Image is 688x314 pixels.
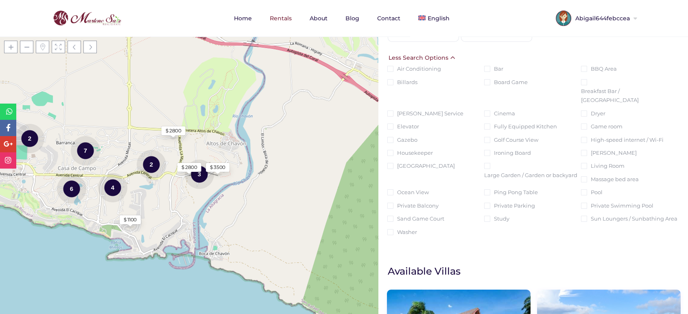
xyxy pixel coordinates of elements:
[15,123,44,154] div: 2
[98,172,127,203] div: 4
[494,188,538,197] label: Ping Pong Table
[181,164,197,171] div: $ 2800
[591,175,639,184] label: Massage bed area
[494,122,557,131] label: Fully Equipped Kitchen
[494,135,538,144] label: Golf Course View
[137,149,166,180] div: 2
[397,109,463,118] label: [PERSON_NAME] Service
[71,135,100,166] div: 7
[185,159,214,189] div: 3
[591,161,625,170] label: Living Room
[571,15,632,21] span: Abigail644febccea
[591,64,617,73] label: BBQ Area
[591,135,664,144] label: High-speed internet / Wi-Fi
[128,92,250,135] div: Loading Maps
[591,188,603,197] label: Pool
[581,87,678,105] label: Breakfast Bar / [GEOGRAPHIC_DATA]
[591,109,605,118] label: Dryer
[397,161,455,170] label: [GEOGRAPHIC_DATA]
[428,15,450,22] span: English
[494,78,528,87] label: Board Game
[494,64,503,73] label: Bar
[494,109,515,118] label: Cinema
[484,171,577,180] label: Large Garden / Garden or backyard
[124,216,137,223] div: $ 1100
[591,148,637,157] label: [PERSON_NAME]
[397,122,419,131] label: Elevator
[388,265,684,277] h1: Available Villas
[397,188,429,197] label: Ocean View
[397,135,417,144] label: Gazebo
[397,78,417,87] label: Billards
[397,201,439,210] label: Private Balcony
[494,201,535,210] label: Private Parking
[57,173,86,204] div: 6
[51,9,123,28] img: logo
[591,201,653,210] label: Private Swimming Pool
[166,127,181,134] div: $ 2800
[397,148,433,157] label: Housekeeper
[397,214,444,223] label: Sand Game Court
[210,164,225,171] div: $ 3500
[397,64,441,73] label: Air Conditioning
[591,214,677,223] label: Sun Loungers / Sunbathing Area
[591,122,622,131] label: Game room
[397,227,417,236] label: Washer
[494,214,509,223] label: Study
[387,53,457,62] div: Less Search Options
[494,148,531,157] label: Ironing Board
